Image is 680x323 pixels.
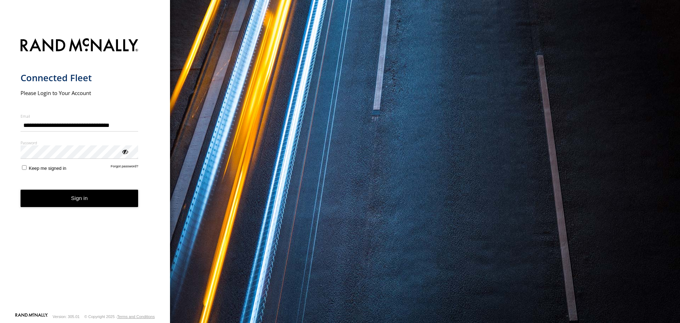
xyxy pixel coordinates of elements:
[21,72,138,84] h1: Connected Fleet
[15,313,48,320] a: Visit our Website
[111,164,138,171] a: Forgot password?
[21,89,138,96] h2: Please Login to Your Account
[117,314,155,319] a: Terms and Conditions
[84,314,155,319] div: © Copyright 2025 -
[21,34,150,312] form: main
[53,314,80,319] div: Version: 305.01
[21,37,138,55] img: Rand McNally
[21,140,138,145] label: Password
[21,113,138,119] label: Email
[21,190,138,207] button: Sign in
[22,165,27,170] input: Keep me signed in
[121,148,128,155] div: ViewPassword
[29,166,66,171] span: Keep me signed in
